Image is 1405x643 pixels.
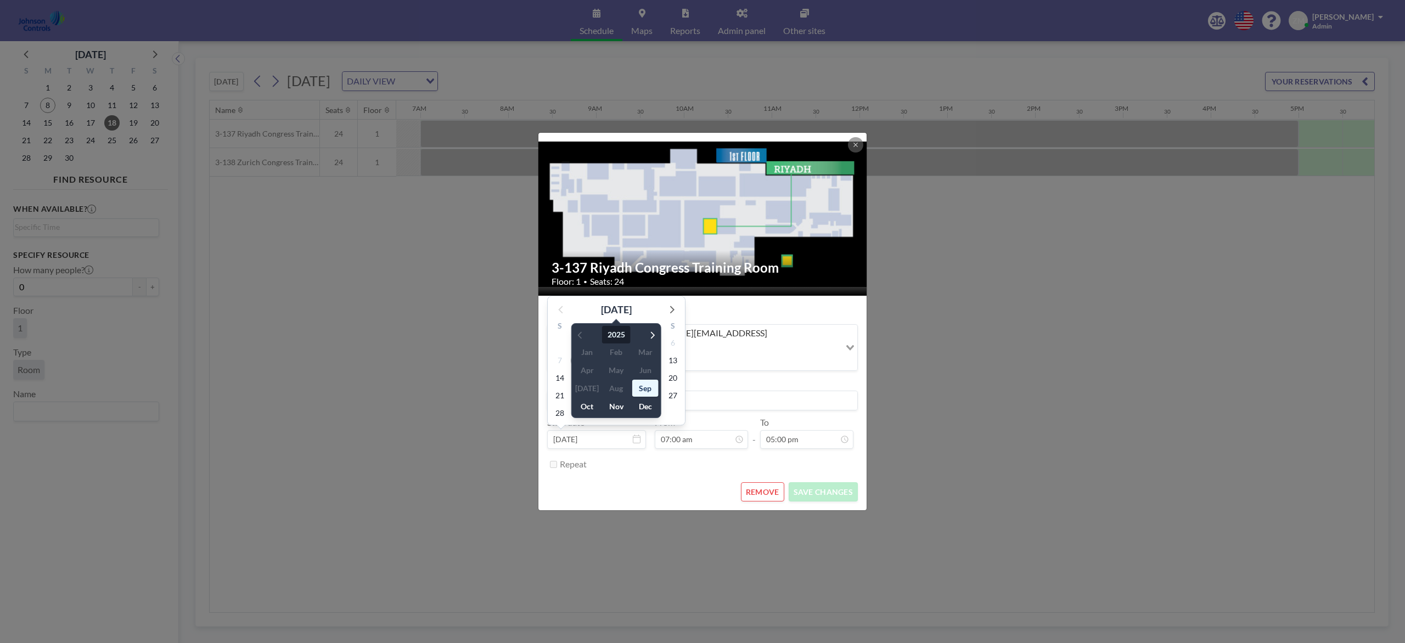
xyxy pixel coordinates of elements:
[665,388,681,404] span: Saturday, September 27, 2025
[602,326,631,343] span: 2025
[601,302,632,318] div: [DATE]
[552,371,567,386] span: Sunday, September 14, 2025
[590,406,605,421] span: Tuesday, September 30, 2025
[552,388,567,404] span: Sunday, September 21, 2025
[583,278,587,286] span: •
[538,142,868,287] img: 537.jpg
[789,482,858,501] button: SAVE CHANGES
[552,353,567,369] span: Sunday, September 7, 2025
[552,260,855,276] h2: 3-137 Riyadh Congress Training Room
[569,320,588,335] div: M
[664,320,682,335] div: S
[552,276,581,287] span: Floor: 1
[632,380,659,397] span: September 2000
[548,325,857,370] div: Search for option
[548,391,857,410] input: (No title)
[603,398,630,415] span: November 2000
[752,421,756,445] span: -
[590,276,624,287] span: Seats: 24
[574,398,600,415] span: October 2000
[550,320,569,335] div: S
[665,353,681,369] span: Saturday, September 13, 2025
[552,406,567,421] span: Sunday, September 28, 2025
[665,336,681,351] span: Saturday, September 6, 2025
[550,327,838,352] span: [PERSON_NAME] ([PERSON_NAME][EMAIL_ADDRESS][DOMAIN_NAME])
[665,371,681,386] span: Saturday, September 20, 2025
[741,482,784,501] button: REMOVE
[549,354,839,368] input: Search for option
[571,406,586,421] span: Monday, September 29, 2025
[560,459,587,470] label: Repeat
[760,417,769,428] label: To
[632,398,659,415] span: December 2000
